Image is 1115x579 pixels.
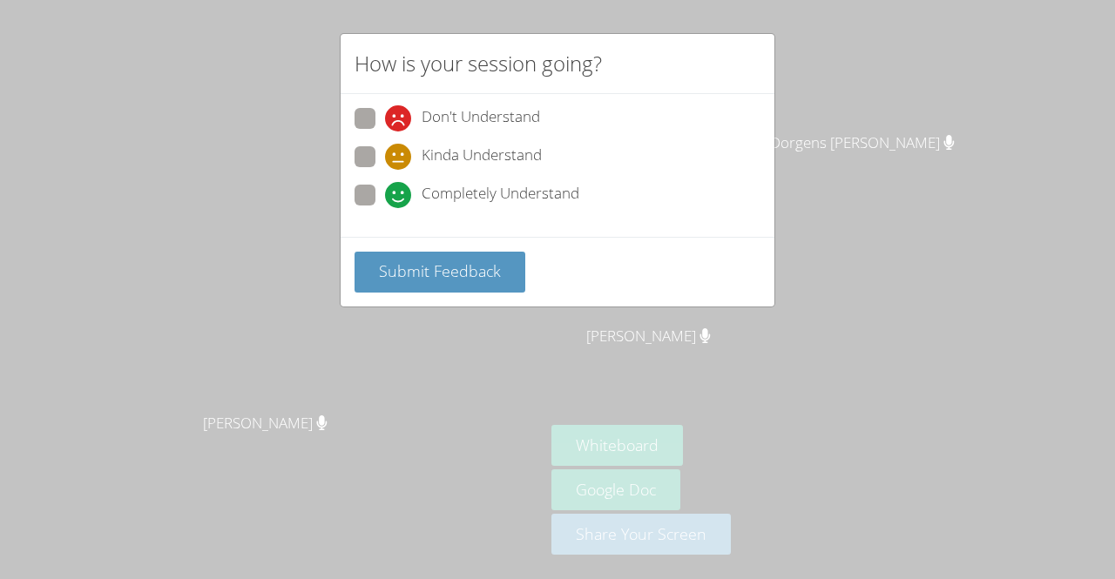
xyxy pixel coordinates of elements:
[422,182,579,208] span: Completely Understand
[355,252,525,293] button: Submit Feedback
[355,48,602,79] h2: How is your session going?
[422,105,540,131] span: Don't Understand
[422,144,542,170] span: Kinda Understand
[379,260,501,281] span: Submit Feedback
